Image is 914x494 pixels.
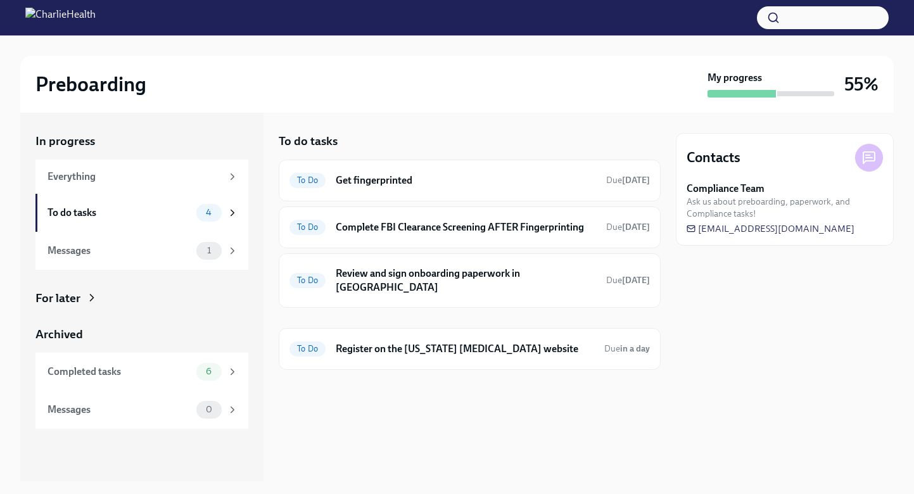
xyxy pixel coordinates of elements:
h2: Preboarding [35,72,146,97]
a: For later [35,290,248,307]
a: Completed tasks6 [35,353,248,391]
strong: in a day [620,343,650,354]
a: Archived [35,326,248,343]
h5: To do tasks [279,133,338,149]
span: To Do [289,175,326,185]
a: Messages0 [35,391,248,429]
span: September 10th, 2025 07:00 [606,174,650,186]
strong: Compliance Team [687,182,765,196]
h6: Register on the [US_STATE] [MEDICAL_DATA] website [336,342,594,356]
a: In progress [35,133,248,149]
div: For later [35,290,80,307]
strong: [DATE] [622,222,650,232]
strong: My progress [708,71,762,85]
div: To do tasks [48,206,191,220]
span: To Do [289,344,326,353]
span: 0 [198,405,220,414]
div: Messages [48,244,191,258]
span: 4 [198,208,219,217]
span: To Do [289,275,326,285]
h6: Get fingerprinted [336,174,596,187]
span: Ask us about preboarding, paperwork, and Compliance tasks! [687,196,883,220]
div: Everything [48,170,222,184]
span: Due [604,343,650,354]
a: Everything [35,160,248,194]
span: Due [606,222,650,232]
a: To DoGet fingerprintedDue[DATE] [289,170,650,191]
span: 1 [200,246,219,255]
span: Due [606,175,650,186]
h6: Complete FBI Clearance Screening AFTER Fingerprinting [336,220,596,234]
h3: 55% [844,73,879,96]
span: Due [606,275,650,286]
a: Messages1 [35,232,248,270]
img: CharlieHealth [25,8,96,28]
strong: [DATE] [622,175,650,186]
span: To Do [289,222,326,232]
span: 6 [198,367,219,376]
h6: Review and sign onboarding paperwork in [GEOGRAPHIC_DATA] [336,267,596,294]
div: Completed tasks [48,365,191,379]
a: To DoComplete FBI Clearance Screening AFTER FingerprintingDue[DATE] [289,217,650,237]
a: To do tasks4 [35,194,248,232]
h4: Contacts [687,148,740,167]
a: To DoReview and sign onboarding paperwork in [GEOGRAPHIC_DATA]Due[DATE] [289,264,650,297]
a: [EMAIL_ADDRESS][DOMAIN_NAME] [687,222,854,235]
strong: [DATE] [622,275,650,286]
span: September 13th, 2025 07:00 [606,221,650,233]
a: To DoRegister on the [US_STATE] [MEDICAL_DATA] websiteDuein a day [289,339,650,359]
div: Messages [48,403,191,417]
